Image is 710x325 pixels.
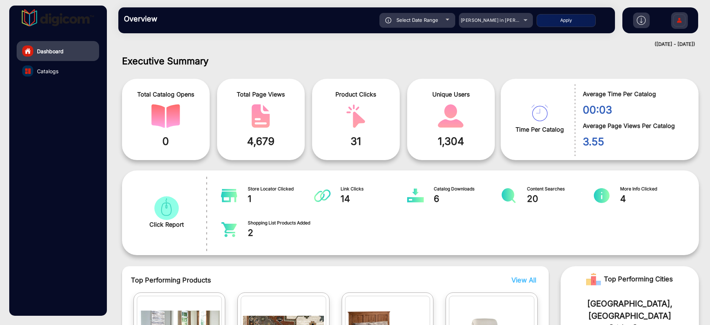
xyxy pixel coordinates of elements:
span: 1,304 [413,133,489,149]
div: ([DATE] - [DATE]) [111,41,695,48]
span: [PERSON_NAME] in [PERSON_NAME] [461,17,542,23]
span: 0 [128,133,204,149]
img: catalog [531,105,548,121]
span: Shopping List Products Added [248,220,315,226]
span: Content Searches [527,186,594,192]
button: Apply [537,14,596,27]
button: View All [510,275,534,285]
span: Store Locator Clicked [248,186,315,192]
img: Rank image [586,272,601,287]
span: 20 [527,192,594,206]
img: catalog [436,104,465,128]
img: catalog [246,104,275,128]
span: 1 [248,192,315,206]
img: catalog [25,68,31,74]
span: Select Date Range [396,17,438,23]
span: 14 [341,192,408,206]
img: icon [385,17,392,23]
span: 31 [318,133,394,149]
span: Top Performing Cities [604,272,673,287]
span: 2 [248,226,315,240]
h1: Executive Summary [122,55,699,67]
span: View All [511,276,536,284]
img: Sign%20Up.svg [672,9,687,34]
img: vmg-logo [22,9,94,26]
span: Product Clicks [318,90,394,99]
img: catalog [500,188,517,203]
span: 6 [434,192,501,206]
div: [GEOGRAPHIC_DATA], [GEOGRAPHIC_DATA] [572,298,688,322]
h3: Overview [124,14,227,23]
span: Top Performing Products [131,275,443,285]
a: Catalogs [17,61,99,81]
img: catalog [221,222,237,237]
img: home [24,48,31,54]
span: Unique Users [413,90,489,99]
img: catalog [314,188,331,203]
span: Link Clicks [341,186,408,192]
img: catalog [341,104,370,128]
span: Average Time Per Catalog [583,89,687,98]
span: 4,679 [223,133,299,149]
span: Total Catalog Opens [128,90,204,99]
span: 4 [620,192,687,206]
span: 00:03 [583,102,687,118]
img: h2download.svg [637,16,646,25]
span: Average Page Views Per Catalog [583,121,687,130]
span: More Info Clicked [620,186,687,192]
img: catalog [152,196,181,220]
span: Dashboard [37,47,64,55]
img: catalog [407,188,424,203]
span: Total Page Views [223,90,299,99]
span: Click Report [149,220,184,229]
span: Catalogs [37,67,58,75]
a: Dashboard [17,41,99,61]
span: Catalog Downloads [434,186,501,192]
img: catalog [221,188,237,203]
span: 3.55 [583,134,687,149]
img: catalog [151,104,180,128]
img: catalog [594,188,610,203]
